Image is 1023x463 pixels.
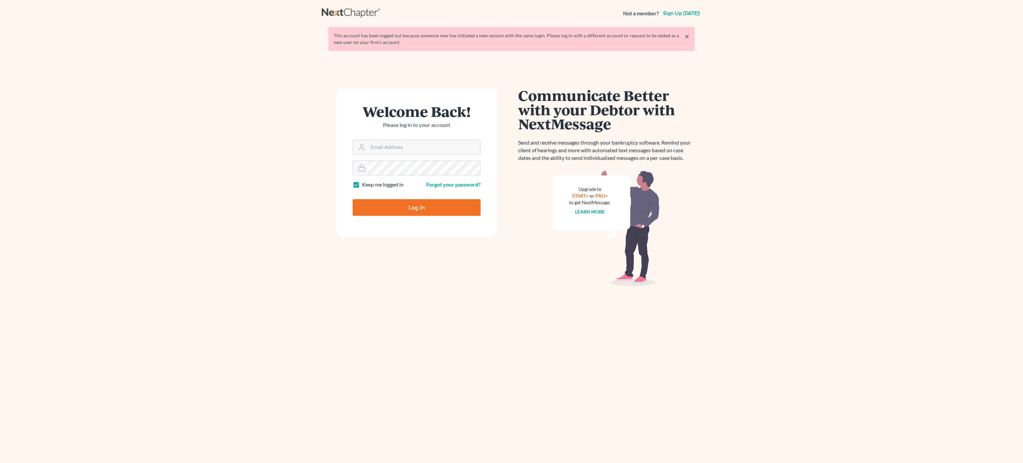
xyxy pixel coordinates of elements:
a: × [685,32,689,40]
p: Please log in to your account [353,121,481,129]
a: Learn more [575,209,605,215]
div: Upgrade to [569,186,610,193]
a: PRO+ [595,193,608,199]
a: Forgot your password? [426,181,481,188]
h1: Welcome Back! [353,104,481,119]
a: Sign up [DATE]! [662,11,701,16]
label: Keep me logged in [362,181,404,189]
strong: Not a member? [623,10,659,17]
a: START+ [572,193,589,199]
h1: Communicate Better with your Debtor with NextMessage [518,88,695,131]
input: Log In [353,199,481,216]
div: This account has been logged out because someone new has initiated a new session with the same lo... [334,32,689,46]
span: or [590,193,594,199]
img: nextmessage_bg-59042aed3d76b12b5cd301f8e5b87938c9018125f34e5fa2b7a6b67550977c72.svg [553,170,660,286]
div: to get NextMessage. [569,199,610,206]
input: Email Address [368,140,480,155]
p: Send and receive messages through your bankruptcy software. Remind your client of hearings and mo... [518,139,695,162]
